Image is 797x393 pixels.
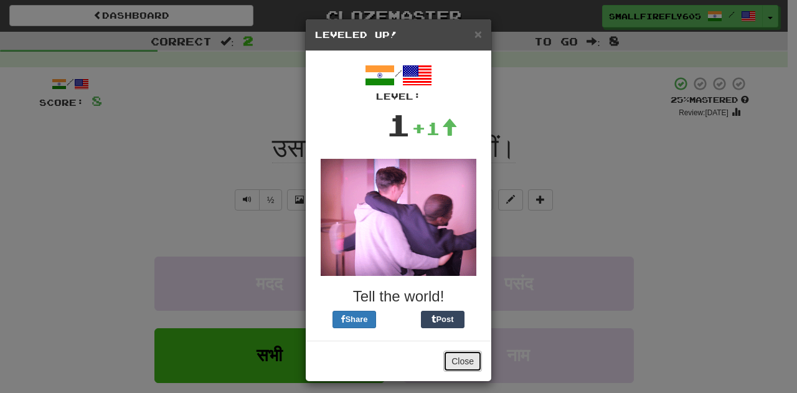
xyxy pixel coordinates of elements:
div: +1 [412,116,458,141]
h3: Tell the world! [315,288,482,305]
div: Level: [315,90,482,103]
button: Close [474,27,482,40]
button: Post [421,311,465,328]
span: × [474,27,482,41]
iframe: X Post Button [376,311,421,328]
div: 1 [386,103,412,146]
div: / [315,60,482,103]
button: Close [443,351,482,372]
img: spinning-7b6715965d7e0220b69722fa66aa21efa1181b58e7b7375ebe2c5b603073e17d.gif [321,159,476,276]
button: Share [332,311,376,328]
h5: Leveled Up! [315,29,482,41]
